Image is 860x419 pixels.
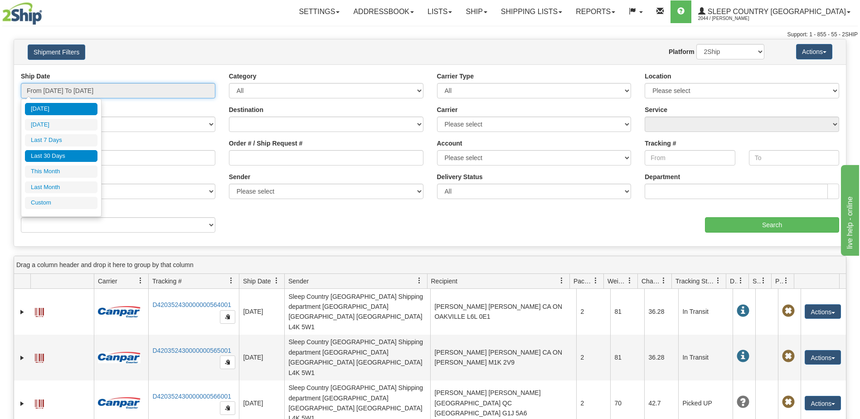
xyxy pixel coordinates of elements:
[412,273,427,288] a: Sender filter column settings
[14,256,846,274] div: grid grouping header
[224,273,239,288] a: Tracking # filter column settings
[220,310,235,324] button: Copy to clipboard
[229,72,257,81] label: Category
[25,134,97,146] li: Last 7 Days
[269,273,284,288] a: Ship Date filter column settings
[35,395,44,410] a: Label
[2,31,858,39] div: Support: 1 - 855 - 55 - 2SHIP
[622,273,637,288] a: Weight filter column settings
[437,105,458,114] label: Carrier
[805,304,841,319] button: Actions
[152,301,231,308] a: D420352430000000564001
[21,72,50,81] label: Ship Date
[152,393,231,400] a: D420352430000000566001
[98,352,141,363] img: 14 - Canpar
[25,166,97,178] li: This Month
[576,289,610,335] td: 2
[805,350,841,365] button: Actions
[645,72,671,81] label: Location
[730,277,738,286] span: Delivery Status
[576,335,610,380] td: 2
[669,47,695,56] label: Platform
[698,14,766,23] span: 2044 / [PERSON_NAME]
[133,273,148,288] a: Carrier filter column settings
[25,197,97,209] li: Custom
[430,335,576,380] td: [PERSON_NAME] [PERSON_NAME] CA ON [PERSON_NAME] M1K 2V9
[782,396,795,409] span: Pickup Not Assigned
[437,139,462,148] label: Account
[569,0,622,23] a: Reports
[678,335,733,380] td: In Transit
[35,350,44,364] a: Label
[98,306,141,317] img: 14 - Canpar
[98,397,141,409] img: 14 - Canpar
[243,277,271,286] span: Ship Date
[18,307,27,317] a: Expand
[220,356,235,369] button: Copy to clipboard
[733,273,748,288] a: Delivery Status filter column settings
[430,289,576,335] td: [PERSON_NAME] [PERSON_NAME] CA ON OAKVILLE L6L 0E1
[710,273,726,288] a: Tracking Status filter column settings
[554,273,569,288] a: Recipient filter column settings
[610,289,644,335] td: 81
[239,335,284,380] td: [DATE]
[284,289,430,335] td: Sleep Country [GEOGRAPHIC_DATA] Shipping department [GEOGRAPHIC_DATA] [GEOGRAPHIC_DATA] [GEOGRAPH...
[644,335,678,380] td: 36.28
[737,396,749,409] span: Unknown
[288,277,309,286] span: Sender
[437,172,483,181] label: Delivery Status
[645,105,667,114] label: Service
[346,0,421,23] a: Addressbook
[656,273,671,288] a: Charge filter column settings
[588,273,603,288] a: Packages filter column settings
[737,305,749,317] span: In Transit
[421,0,459,23] a: Lists
[737,350,749,363] span: In Transit
[239,289,284,335] td: [DATE]
[431,277,457,286] span: Recipient
[494,0,569,23] a: Shipping lists
[675,277,715,286] span: Tracking Status
[645,150,735,166] input: From
[25,181,97,194] li: Last Month
[25,150,97,162] li: Last 30 Days
[573,277,593,286] span: Packages
[284,335,430,380] td: Sleep Country [GEOGRAPHIC_DATA] Shipping department [GEOGRAPHIC_DATA] [GEOGRAPHIC_DATA] [GEOGRAPH...
[98,277,117,286] span: Carrier
[28,44,85,60] button: Shipment Filters
[678,289,733,335] td: In Transit
[645,172,680,181] label: Department
[610,335,644,380] td: 81
[705,217,839,233] input: Search
[25,119,97,131] li: [DATE]
[229,139,303,148] label: Order # / Ship Request #
[691,0,857,23] a: Sleep Country [GEOGRAPHIC_DATA] 2044 / [PERSON_NAME]
[782,305,795,317] span: Pickup Not Assigned
[778,273,794,288] a: Pickup Status filter column settings
[25,103,97,115] li: [DATE]
[437,72,474,81] label: Carrier Type
[705,8,846,15] span: Sleep Country [GEOGRAPHIC_DATA]
[18,399,27,408] a: Expand
[641,277,661,286] span: Charge
[35,304,44,318] a: Label
[7,5,84,16] div: live help - online
[839,163,859,256] iframe: chat widget
[644,289,678,335] td: 36.28
[607,277,627,286] span: Weight
[753,277,760,286] span: Shipment Issues
[749,150,839,166] input: To
[775,277,783,286] span: Pickup Status
[292,0,346,23] a: Settings
[645,139,676,148] label: Tracking #
[459,0,494,23] a: Ship
[229,172,250,181] label: Sender
[796,44,832,59] button: Actions
[782,350,795,363] span: Pickup Not Assigned
[220,401,235,415] button: Copy to clipboard
[152,277,182,286] span: Tracking #
[2,2,42,25] img: logo2044.jpg
[18,353,27,362] a: Expand
[756,273,771,288] a: Shipment Issues filter column settings
[229,105,263,114] label: Destination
